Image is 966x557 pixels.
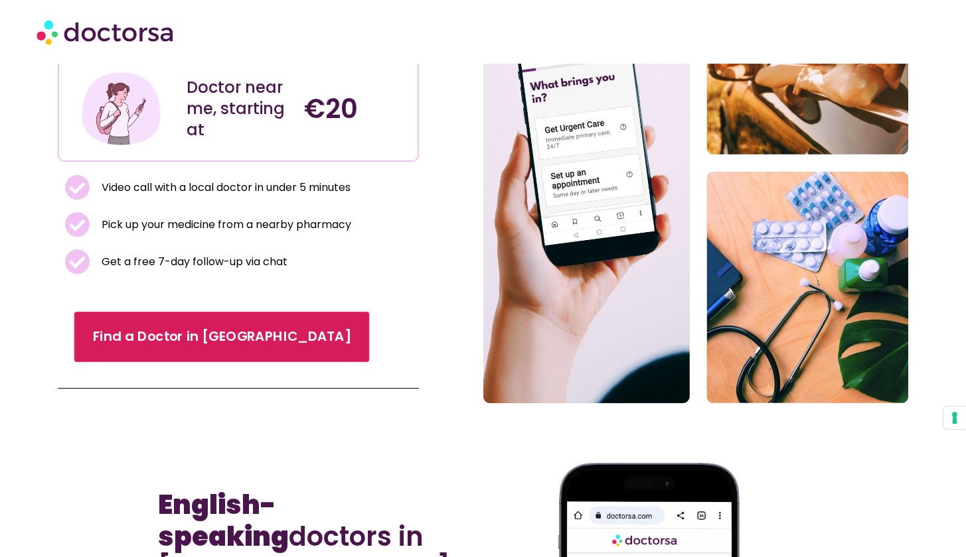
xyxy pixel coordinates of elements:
[158,486,289,555] b: English-speaking
[943,406,966,429] button: Your consent preferences for tracking technologies
[98,253,287,271] span: Get a free 7-day follow-up via chat
[80,67,163,150] img: Illustration depicting a young woman in a casual outfit, engaged with her smartphone. She has a p...
[187,77,291,141] div: Doctor near me, starting at
[304,93,408,125] h4: €20
[98,216,351,234] span: Pick up your medicine from a nearby pharmacy
[93,328,351,347] span: Find a Doctor in [GEOGRAPHIC_DATA]
[98,178,351,197] span: Video call with a local doctor in under 5 minutes
[74,312,370,363] a: Find a Doctor in [GEOGRAPHIC_DATA]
